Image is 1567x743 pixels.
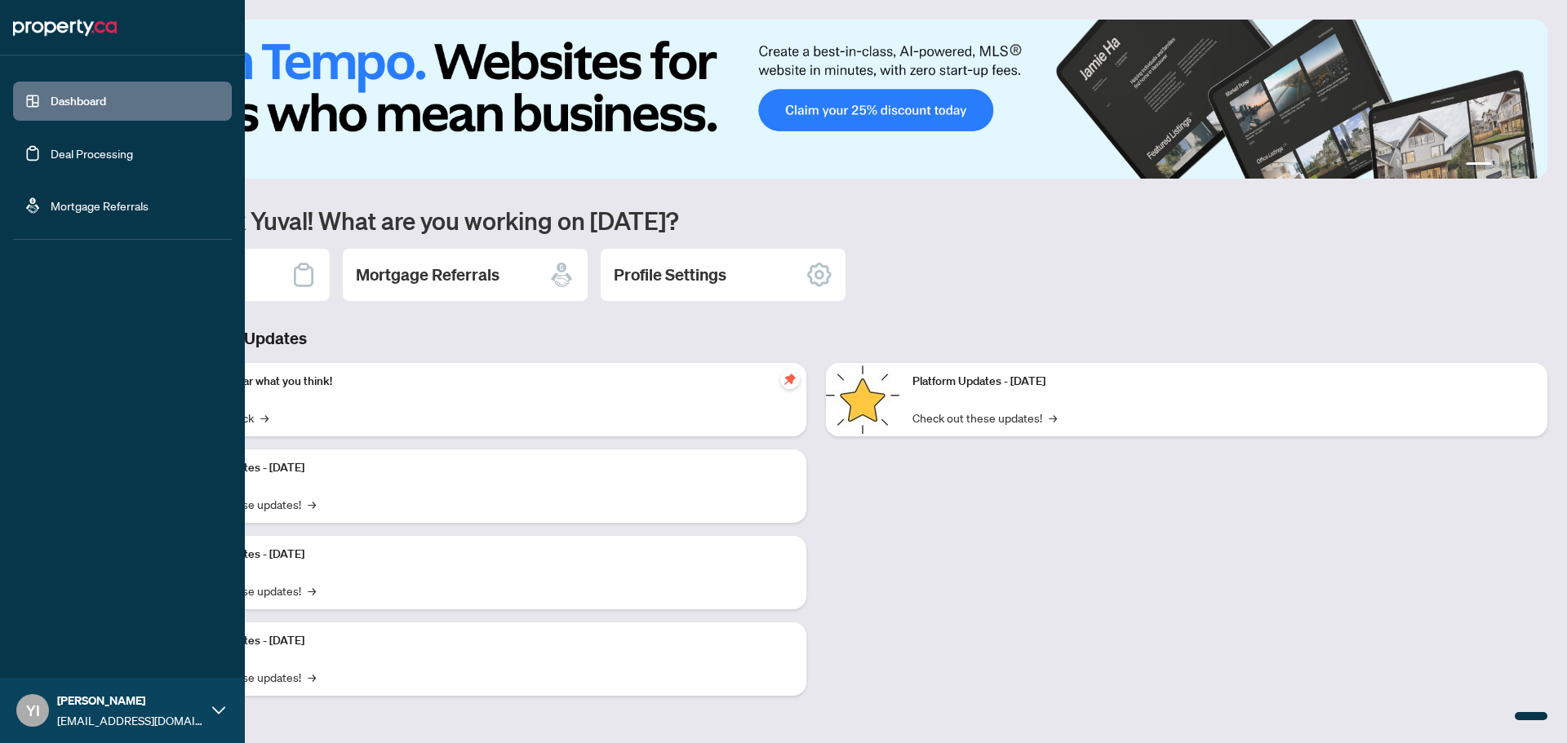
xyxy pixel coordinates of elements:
button: Open asap [1502,686,1551,735]
a: Deal Processing [51,146,133,161]
p: We want to hear what you think! [171,373,793,391]
span: → [308,495,316,513]
h2: Profile Settings [614,263,726,286]
span: [PERSON_NAME] [57,692,204,710]
p: Platform Updates - [DATE] [171,546,793,564]
span: → [260,409,269,427]
a: Mortgage Referrals [51,198,149,213]
button: 1 [1466,162,1492,169]
button: 3 [1512,162,1518,169]
img: Slide 0 [85,20,1547,179]
span: YI [26,699,40,722]
button: 2 [1498,162,1505,169]
span: → [308,582,316,599]
h3: Brokerage & Industry Updates [85,327,1547,350]
p: Platform Updates - [DATE] [912,373,1534,391]
p: Platform Updates - [DATE] [171,632,793,650]
h1: Welcome back Yuval! What are you working on [DATE]? [85,205,1547,236]
a: Check out these updates!→ [912,409,1057,427]
button: 4 [1525,162,1531,169]
a: Dashboard [51,94,106,108]
p: Platform Updates - [DATE] [171,459,793,477]
h2: Mortgage Referrals [356,263,499,286]
img: logo [13,15,117,41]
span: pushpin [780,369,800,389]
span: [EMAIL_ADDRESS][DOMAIN_NAME] [57,711,204,729]
span: → [308,668,316,686]
img: Platform Updates - June 23, 2025 [826,363,899,436]
span: → [1049,409,1057,427]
